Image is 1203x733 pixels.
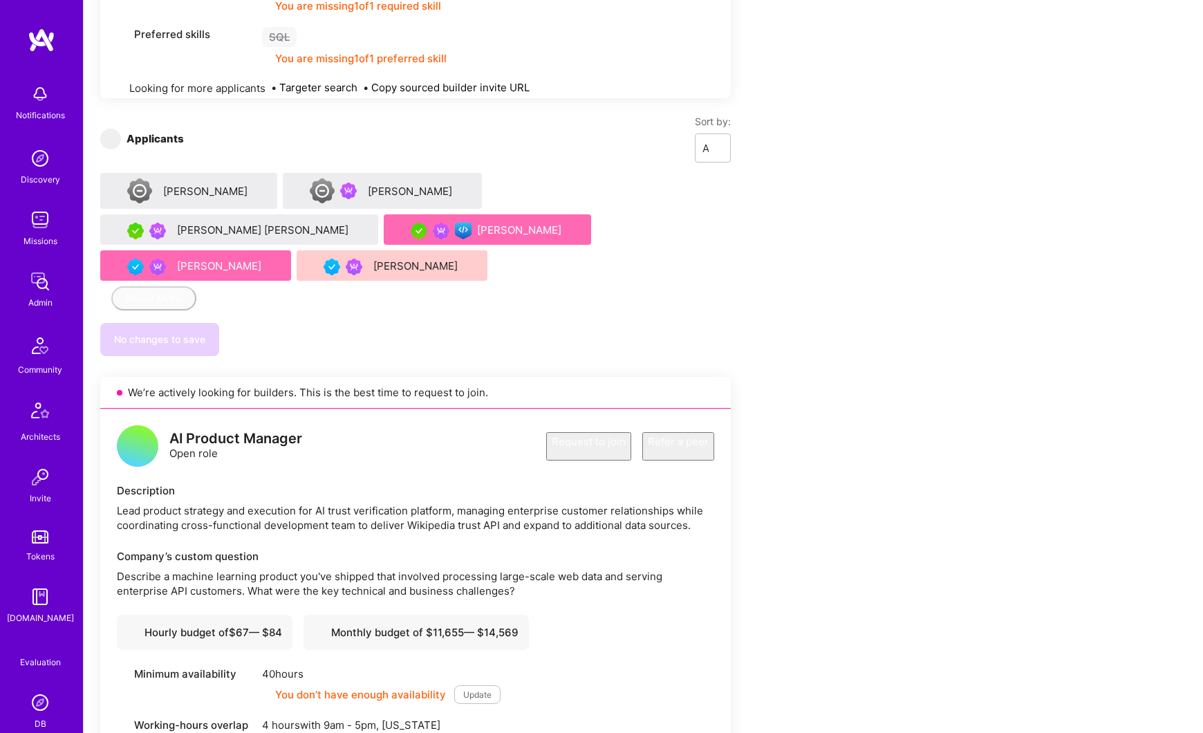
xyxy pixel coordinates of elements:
[21,172,60,187] div: Discovery
[16,108,65,122] div: Notifications
[321,718,382,732] span: 9am - 5pm ,
[714,145,721,151] i: icon Chevron
[163,184,250,198] div: [PERSON_NAME]
[117,27,255,41] div: Preferred skills
[169,432,302,461] div: Open role
[117,29,127,39] i: icon Tag
[24,396,57,429] img: Architects
[127,625,282,640] div: Hourly budget of $ 67 — $ 84
[117,503,714,532] div: Lead product strategy and execution for AI trust verification platform, managing enterprise custo...
[262,718,593,732] div: 4 hours with [US_STATE]
[129,82,265,95] span: Looking for more applicants
[100,377,731,409] div: We’re actively looking for builders. This is the best time to request to join.
[411,223,427,239] img: A.Teamer in Residence
[149,223,166,239] img: Been on Mission
[28,28,55,53] img: logo
[373,259,460,273] div: [PERSON_NAME]
[546,432,631,461] button: Request to join
[357,225,367,236] i: Bulk Status Update
[35,716,46,731] div: DB
[117,669,127,679] i: icon Clock
[177,223,351,237] div: [PERSON_NAME] [PERSON_NAME]
[363,80,530,95] span: •
[189,133,199,144] i: icon ArrowDown
[18,362,62,377] div: Community
[127,131,184,146] div: Applicants
[117,483,714,498] div: Description
[642,432,714,461] button: Refer a peer
[460,187,471,197] i: Bulk Status Update
[256,187,266,197] i: Bulk Status Update
[262,53,272,64] i: icon CloseOrange
[271,80,357,95] span: •
[695,115,731,128] label: Sort by:
[433,223,449,239] img: Been on Mission
[24,329,57,362] img: Community
[117,718,255,732] div: Working-hours overlap
[117,569,714,598] p: Describe a machine learning product you've shipped that involved processing large-scale web data ...
[127,223,144,239] img: A.Teamer in Residence
[24,234,57,248] div: Missions
[26,80,54,108] img: bell
[270,261,280,272] i: Bulk Status Update
[262,689,272,700] i: icon CloseOrange
[169,432,302,446] div: AI Product Manager
[21,429,60,444] div: Architects
[28,295,53,310] div: Admin
[26,268,54,295] img: admin teamwork
[32,530,48,544] img: tokens
[127,627,138,638] i: icon Cash
[30,491,51,505] div: Invite
[262,27,297,47] div: SQL
[26,689,54,716] img: Admin Search
[477,223,564,237] div: [PERSON_NAME]
[117,549,714,564] div: Company’s custom question
[314,625,519,640] div: Monthly budget of $ 11,655 — $ 14,569
[7,611,74,625] div: [DOMAIN_NAME]
[35,644,46,655] i: icon SelectionTeam
[371,80,530,95] button: Copy sourced builder invite URL
[314,627,324,638] i: icon Cash
[570,225,580,236] i: Bulk Status Update
[340,183,357,199] img: Been on Mission
[26,145,54,172] img: discovery
[149,259,166,275] img: Been on Mission
[117,667,255,681] div: Minimum availability
[26,206,54,234] img: teamwork
[368,184,455,198] div: [PERSON_NAME]
[702,141,710,156] div: Application Status
[262,687,446,702] div: You don’t have enough availability
[310,178,335,203] img: Limited Access
[262,1,272,11] i: icon CloseOrange
[20,655,61,669] div: Evaluation
[324,259,340,275] img: Vetted A.Teamer
[177,259,264,273] div: [PERSON_NAME]
[106,133,116,144] i: icon Applicant
[262,667,501,681] div: 40 hours
[455,223,472,239] img: Front-end guild
[275,51,447,66] div: You are missing 1 of 1 preferred skill
[26,583,54,611] img: guide book
[346,259,362,275] img: Been on Mission
[111,286,196,310] button: Show More
[117,720,127,730] i: icon World
[454,685,501,704] button: Update
[466,261,476,272] i: Bulk Status Update
[279,80,357,95] button: Targeter search
[26,549,55,564] div: Tokens
[127,178,152,203] img: Limited Access
[26,463,54,491] img: Invite
[127,259,144,275] img: Vetted A.Teamer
